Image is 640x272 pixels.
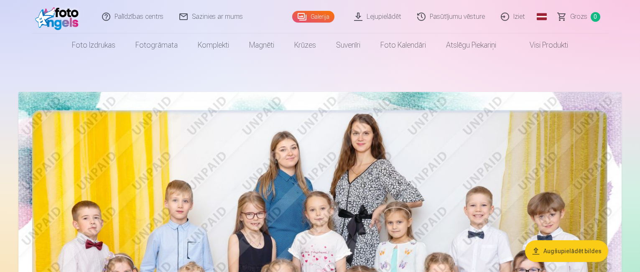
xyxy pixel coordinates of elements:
a: Magnēti [239,33,284,57]
a: Atslēgu piekariņi [436,33,506,57]
span: Grozs [570,12,587,22]
a: Visi produkti [506,33,578,57]
a: Foto kalendāri [370,33,436,57]
a: Foto izdrukas [62,33,125,57]
a: Suvenīri [326,33,370,57]
span: 0 [591,12,600,22]
a: Krūzes [284,33,326,57]
img: /fa1 [35,3,83,30]
a: Galerija [292,11,334,23]
a: Fotogrāmata [125,33,188,57]
a: Komplekti [188,33,239,57]
button: Augšupielādēt bildes [525,240,608,262]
